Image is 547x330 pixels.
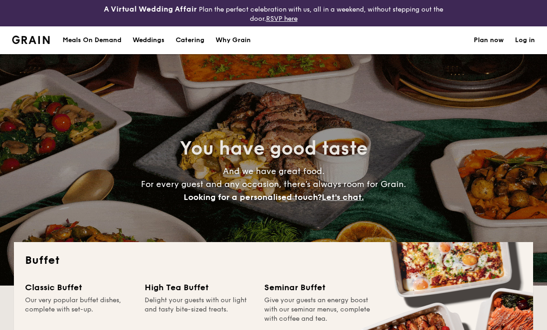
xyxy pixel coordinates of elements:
[170,26,210,54] a: Catering
[216,26,251,54] div: Why Grain
[264,296,373,324] div: Give your guests an energy boost with our seminar menus, complete with coffee and tea.
[145,281,253,294] div: High Tea Buffet
[133,26,165,54] div: Weddings
[145,296,253,324] div: Delight your guests with our light and tasty bite-sized treats.
[180,137,368,160] span: You have good taste
[264,281,373,294] div: Seminar Buffet
[127,26,170,54] a: Weddings
[104,4,197,15] h4: A Virtual Wedding Affair
[25,281,134,294] div: Classic Buffet
[12,36,50,44] img: Grain
[184,192,322,202] span: Looking for a personalised touch?
[515,26,535,54] a: Log in
[25,296,134,324] div: Our very popular buffet dishes, complete with set-up.
[25,253,522,268] h2: Buffet
[57,26,127,54] a: Meals On Demand
[141,166,406,202] span: And we have great food. For every guest and any occasion, there’s always room for Grain.
[12,36,50,44] a: Logotype
[176,26,204,54] h1: Catering
[266,15,298,23] a: RSVP here
[322,192,364,202] span: Let's chat.
[474,26,504,54] a: Plan now
[91,4,456,23] div: Plan the perfect celebration with us, all in a weekend, without stepping out the door.
[63,26,121,54] div: Meals On Demand
[210,26,256,54] a: Why Grain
